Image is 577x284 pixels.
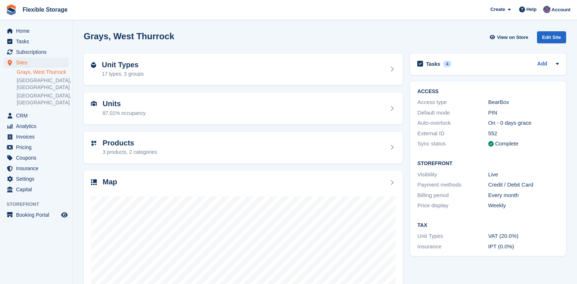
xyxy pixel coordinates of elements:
[488,129,559,138] div: 552
[488,98,559,107] div: BearBox
[4,174,69,184] a: menu
[543,6,550,13] img: Daniel Douglas
[4,184,69,195] a: menu
[20,4,71,16] a: Flexible Storage
[495,140,518,148] div: Complete
[91,62,96,68] img: unit-type-icn-2b2737a686de81e16bb02015468b77c625bbabd49415b5ef34ead5e3b44a266d.svg
[16,174,60,184] span: Settings
[17,77,69,91] a: [GEOGRAPHIC_DATA], [GEOGRAPHIC_DATA]
[16,163,60,173] span: Insurance
[84,31,174,41] h2: Grays, West Thurrock
[417,119,488,127] div: Auto-overlock
[4,47,69,57] a: menu
[16,184,60,195] span: Capital
[488,119,559,127] div: On - 0 days grace
[103,139,157,147] h2: Products
[17,69,69,76] a: Grays, West Thurrock
[552,6,570,13] span: Account
[16,132,60,142] span: Invoices
[16,210,60,220] span: Booking Portal
[4,153,69,163] a: menu
[417,181,488,189] div: Payment methods
[497,34,528,41] span: View on Store
[417,243,488,251] div: Insurance
[488,171,559,179] div: Live
[489,31,531,43] a: View on Store
[91,140,97,146] img: custom-product-icn-752c56ca05d30b4aa98f6f15887a0e09747e85b44ffffa43cff429088544963d.svg
[16,153,60,163] span: Coupons
[488,201,559,210] div: Weekly
[488,243,559,251] div: IPT (0.0%)
[417,232,488,240] div: Unit Types
[16,142,60,152] span: Pricing
[103,109,146,117] div: 87.01% occupancy
[103,100,146,108] h2: Units
[16,57,60,68] span: Sites
[417,201,488,210] div: Price display
[417,140,488,148] div: Sync status
[60,211,69,219] a: Preview store
[488,232,559,240] div: VAT (20.0%)
[490,6,505,13] span: Create
[84,132,403,164] a: Products 3 products, 2 categories
[16,111,60,121] span: CRM
[4,163,69,173] a: menu
[4,121,69,131] a: menu
[91,101,97,106] img: unit-icn-7be61d7bf1b0ce9d3e12c5938cc71ed9869f7b940bace4675aadf7bd6d80202e.svg
[4,210,69,220] a: menu
[417,98,488,107] div: Access type
[16,26,60,36] span: Home
[443,61,451,67] div: 4
[417,161,559,167] h2: Storefront
[16,121,60,131] span: Analytics
[426,61,440,67] h2: Tasks
[4,142,69,152] a: menu
[6,4,17,15] img: stora-icon-8386f47178a22dfd0bd8f6a31ec36ba5ce8667c1dd55bd0f319d3a0aa187defe.svg
[4,57,69,68] a: menu
[84,53,403,85] a: Unit Types 17 types, 3 groups
[17,92,69,106] a: [GEOGRAPHIC_DATA], [GEOGRAPHIC_DATA]
[102,70,144,78] div: 17 types, 3 groups
[488,109,559,117] div: PIN
[4,111,69,121] a: menu
[417,89,559,95] h2: ACCESS
[417,109,488,117] div: Default mode
[417,191,488,200] div: Billing period
[417,129,488,138] div: External ID
[537,31,566,46] a: Edit Site
[102,61,144,69] h2: Unit Types
[7,201,72,208] span: Storefront
[4,26,69,36] a: menu
[103,178,117,186] h2: Map
[417,171,488,179] div: Visibility
[417,223,559,228] h2: Tax
[488,181,559,189] div: Credit / Debit Card
[16,47,60,57] span: Subscriptions
[16,36,60,47] span: Tasks
[91,179,97,185] img: map-icn-33ee37083ee616e46c38cad1a60f524a97daa1e2b2c8c0bc3eb3415660979fc1.svg
[526,6,537,13] span: Help
[4,36,69,47] a: menu
[103,148,157,156] div: 3 products, 2 categories
[537,60,547,68] a: Add
[537,31,566,43] div: Edit Site
[4,132,69,142] a: menu
[488,191,559,200] div: Every month
[84,92,403,124] a: Units 87.01% occupancy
